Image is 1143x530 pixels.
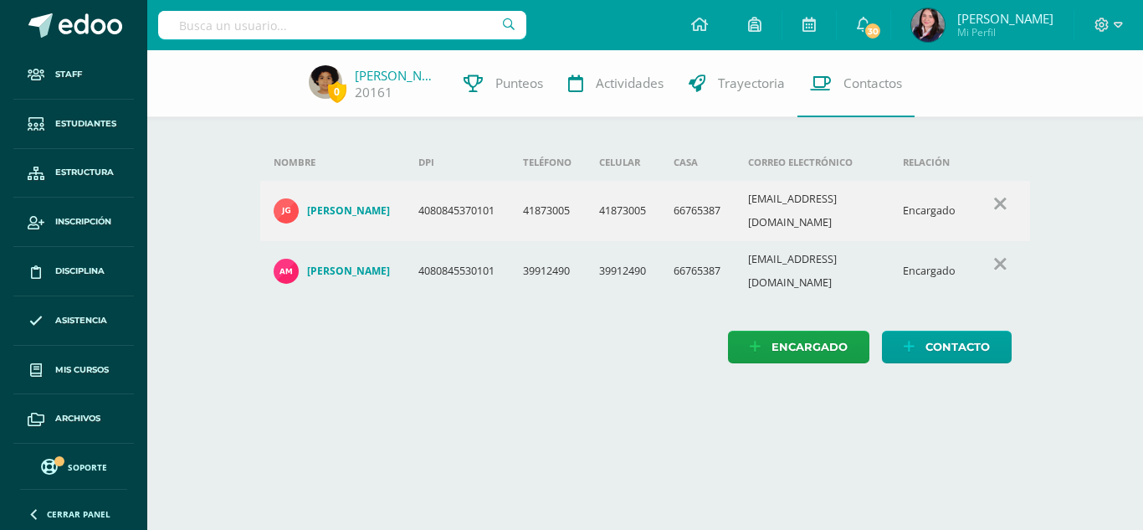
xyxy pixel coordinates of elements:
span: Soporte [68,461,107,473]
span: Inscripción [55,215,111,229]
td: [EMAIL_ADDRESS][DOMAIN_NAME] [735,241,889,301]
td: 4080845370101 [405,181,510,241]
span: Actividades [596,75,664,92]
span: Punteos [495,75,543,92]
span: Cerrar panel [47,508,110,520]
th: Teléfono [510,144,586,181]
td: 66765387 [660,241,735,301]
td: 4080845530101 [405,241,510,301]
img: 988547a4a5a95fd065b96b763cdb525b.png [309,65,342,99]
h4: [PERSON_NAME] [307,204,390,218]
td: Encargado [889,241,970,301]
a: Inscripción [13,198,134,247]
img: 4c92464d7e1b0e3df8d2c1b112fd1ecc.png [274,259,299,284]
a: [PERSON_NAME] [274,259,392,284]
a: Actividades [556,50,676,117]
a: Contacto [882,331,1012,363]
a: 20161 [355,84,392,101]
span: Estructura [55,166,114,179]
a: Archivos [13,394,134,444]
input: Busca un usuario... [158,11,526,39]
td: 39912490 [510,241,586,301]
td: 41873005 [510,181,586,241]
h4: [PERSON_NAME] [307,265,390,278]
a: Disciplina [13,247,134,296]
a: Punteos [451,50,556,117]
span: Contacto [925,332,990,363]
th: Casa [660,144,735,181]
a: [PERSON_NAME] [355,67,438,84]
span: 0 [328,81,346,102]
span: Estudiantes [55,117,116,131]
a: Contactos [797,50,915,117]
a: Trayectoria [676,50,797,117]
span: Mis cursos [55,363,109,377]
th: DPI [405,144,510,181]
a: Estudiantes [13,100,134,149]
span: Mi Perfil [957,25,1053,39]
span: 30 [864,22,882,40]
span: Trayectoria [718,75,785,92]
th: Celular [586,144,660,181]
a: Asistencia [13,296,134,346]
span: Contactos [843,75,902,92]
span: Disciplina [55,265,105,278]
span: Encargado [771,332,848,363]
th: Relación [889,144,970,181]
a: Encargado [728,331,869,363]
td: 41873005 [586,181,660,241]
td: 66765387 [660,181,735,241]
span: Archivos [55,412,100,425]
td: Encargado [889,181,970,241]
th: Nombre [260,144,405,181]
span: Staff [55,68,82,81]
img: d5e06c0e5c60f8cb8d69cae07b21a756.png [911,8,945,42]
a: Staff [13,50,134,100]
a: Mis cursos [13,346,134,395]
th: Correo electrónico [735,144,889,181]
a: Estructura [13,149,134,198]
td: 39912490 [586,241,660,301]
img: c7b8e49bc3516b3ac070633f5a7d7673.png [274,198,299,224]
span: [PERSON_NAME] [957,10,1053,27]
a: [PERSON_NAME] [274,198,392,224]
a: Soporte [20,455,127,477]
td: [EMAIL_ADDRESS][DOMAIN_NAME] [735,181,889,241]
span: Asistencia [55,314,107,327]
